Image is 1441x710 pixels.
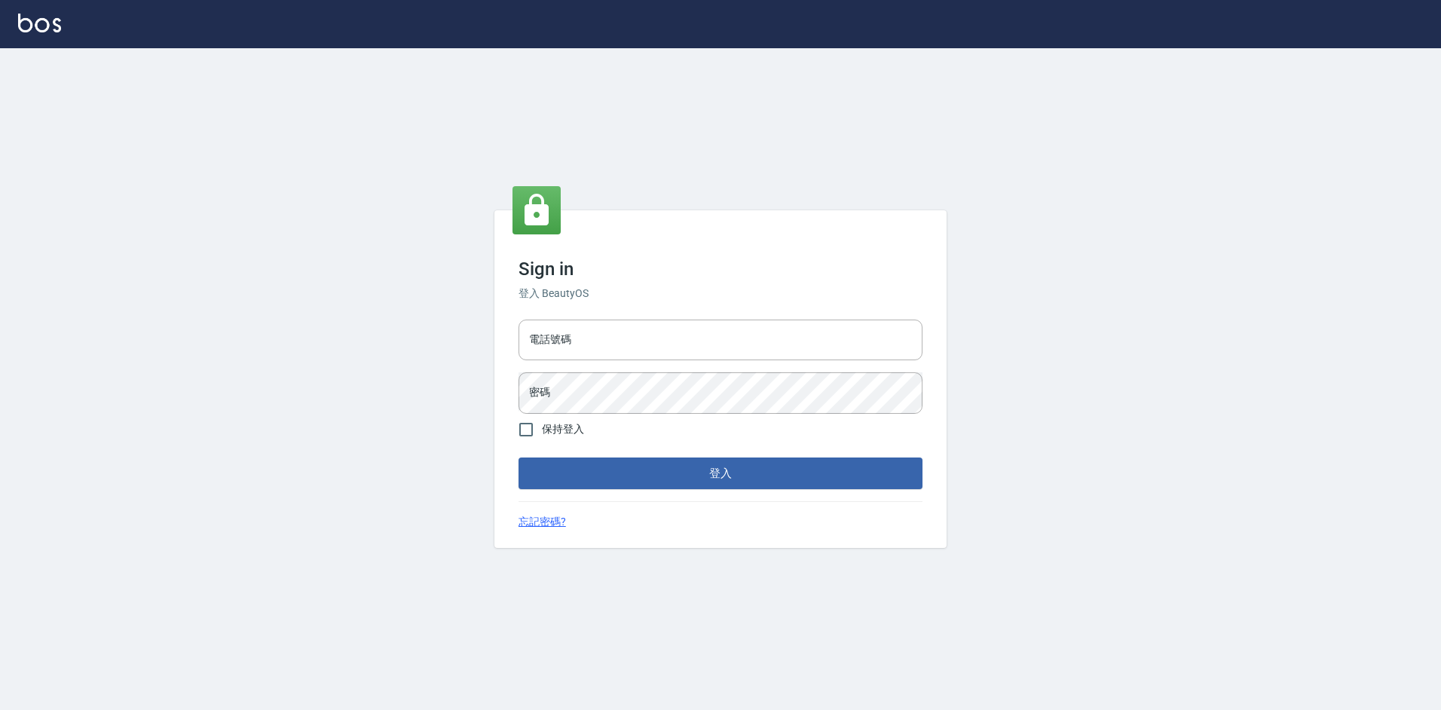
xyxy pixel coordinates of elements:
button: 登入 [519,458,922,489]
h3: Sign in [519,259,922,280]
img: Logo [18,14,61,32]
a: 忘記密碼? [519,514,566,530]
span: 保持登入 [542,421,584,437]
h6: 登入 BeautyOS [519,286,922,301]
